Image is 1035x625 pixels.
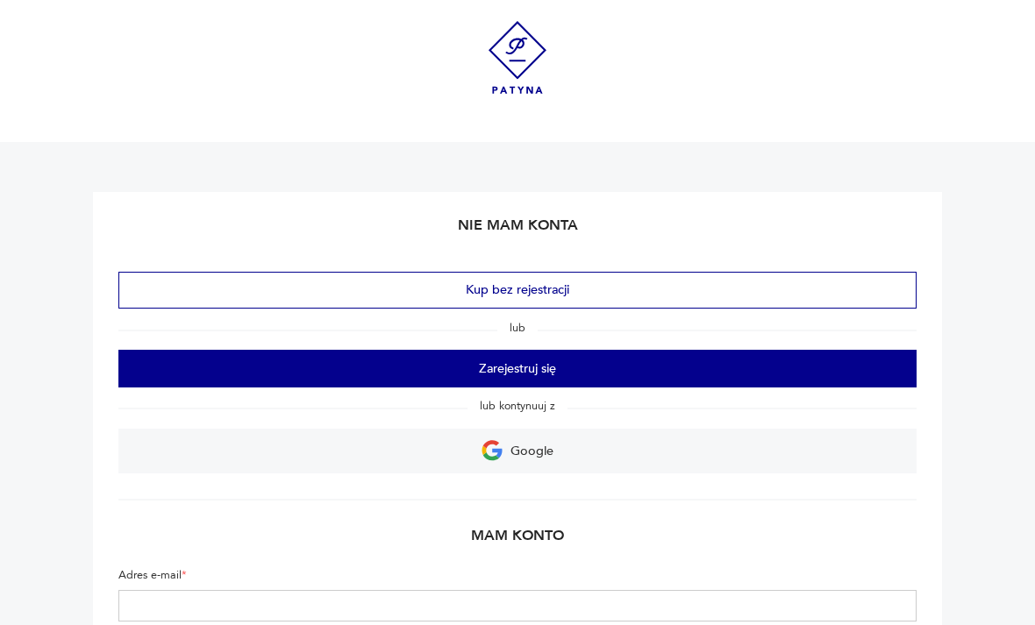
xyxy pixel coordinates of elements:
[118,216,917,246] h2: Nie mam konta
[497,320,539,336] span: lub
[118,429,917,473] a: Google
[118,526,917,557] h2: Mam konto
[482,440,503,461] img: Ikona Google
[118,350,917,387] button: Zarejestruj się
[118,272,917,309] button: Kup bez rejestracji
[510,439,553,464] p: Google
[489,15,547,100] img: Patyna - sklep z meblami i dekoracjami vintage
[118,568,917,589] label: Adres e-mail
[468,398,568,414] span: lub kontynuuj z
